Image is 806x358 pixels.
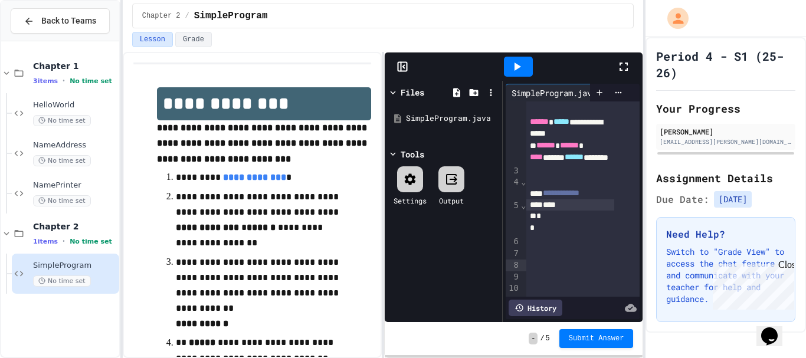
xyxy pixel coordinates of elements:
[33,115,91,126] span: No time set
[506,248,520,260] div: 7
[406,113,498,124] div: SimpleProgram.java
[520,201,526,210] span: Fold line
[520,177,526,186] span: Fold line
[756,311,794,346] iframe: chat widget
[401,148,424,160] div: Tools
[33,238,58,245] span: 1 items
[33,100,117,110] span: HelloWorld
[666,227,785,241] h3: Need Help?
[63,76,65,86] span: •
[529,333,538,344] span: -
[656,170,795,186] h2: Assignment Details
[185,11,189,21] span: /
[656,48,795,81] h1: Period 4 - S1 (25-26)
[194,9,268,23] span: SimpleProgram
[33,275,91,287] span: No time set
[506,69,520,165] div: 2
[33,77,58,85] span: 3 items
[33,221,117,232] span: Chapter 2
[132,32,173,47] button: Lesson
[656,100,795,117] h2: Your Progress
[655,5,692,32] div: My Account
[41,15,96,27] span: Back to Teams
[70,238,112,245] span: No time set
[439,195,464,206] div: Output
[506,87,602,99] div: SimpleProgram.java
[506,283,520,294] div: 10
[394,195,427,206] div: Settings
[506,176,520,200] div: 4
[656,192,709,206] span: Due Date:
[708,260,794,310] iframe: chat widget
[33,195,91,206] span: No time set
[714,191,752,208] span: [DATE]
[660,137,792,146] div: [EMAIL_ADDRESS][PERSON_NAME][DOMAIN_NAME]
[546,334,550,343] span: 5
[506,236,520,248] div: 6
[175,32,212,47] button: Grade
[666,246,785,305] p: Switch to "Grade View" to access the chat feature and communicate with your teacher for help and ...
[142,11,181,21] span: Chapter 2
[33,180,117,191] span: NamePrinter
[660,126,792,137] div: [PERSON_NAME]
[506,84,617,101] div: SimpleProgram.java
[5,5,81,75] div: Chat with us now!Close
[559,329,634,348] button: Submit Answer
[569,334,624,343] span: Submit Answer
[506,260,520,271] div: 8
[509,300,562,316] div: History
[63,237,65,246] span: •
[506,165,520,177] div: 3
[11,8,110,34] button: Back to Teams
[33,61,117,71] span: Chapter 1
[33,155,91,166] span: No time set
[401,86,424,98] div: Files
[506,271,520,283] div: 9
[70,77,112,85] span: No time set
[540,334,544,343] span: /
[33,140,117,150] span: NameAddress
[506,200,520,236] div: 5
[33,261,117,271] span: SimpleProgram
